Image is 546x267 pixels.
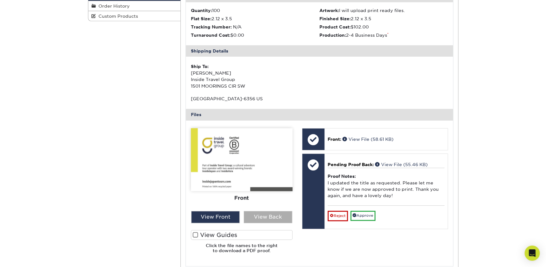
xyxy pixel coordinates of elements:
li: I will upload print ready files. [319,7,448,14]
iframe: Google Customer Reviews [2,248,54,265]
a: Reject [328,211,348,221]
span: N/A [233,24,242,29]
strong: Product Cost: [319,24,351,29]
strong: Turnaround Cost: [191,33,230,38]
a: Approve [350,211,375,220]
span: Pending Proof Back: [328,162,374,167]
strong: Tracking Number: [191,24,232,29]
a: View File (58.61 KB) [342,137,393,142]
div: [PERSON_NAME] Inside Travel Group 1501 MOORINGS CIR SW [GEOGRAPHIC_DATA]-6356 US [191,63,319,102]
span: Order History [96,3,130,9]
div: Open Intercom Messenger [524,245,540,261]
div: I updated the title as requested. Please let me know if we are now approved to print. Thank you a... [328,168,444,205]
li: $102.00 [319,24,448,30]
li: 100 [191,7,319,14]
div: Shipping Details [186,45,453,57]
li: 2-4 Business Days [319,32,448,38]
h6: Click the file names to the right to download a PDF proof. [191,243,292,258]
div: Front [191,191,292,205]
strong: Ship To: [191,64,209,69]
a: Order History [88,1,181,11]
strong: Finished Size: [319,16,351,21]
div: Files [186,109,453,120]
span: Front: [328,137,341,142]
a: Custom Products [88,11,181,21]
li: 2.12 x 3.5 [191,16,319,22]
li: 2.12 x 3.5 [319,16,448,22]
strong: Flat Size: [191,16,211,21]
strong: Production: [319,33,346,38]
strong: Artwork: [319,8,339,13]
a: View File (55.46 KB) [375,162,428,167]
div: View Back [244,211,292,223]
strong: Proof Notes: [328,174,356,179]
li: $0.00 [191,32,319,38]
span: Custom Products [96,14,138,19]
strong: Quantity: [191,8,212,13]
div: View Front [191,211,240,223]
label: View Guides [191,230,292,240]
